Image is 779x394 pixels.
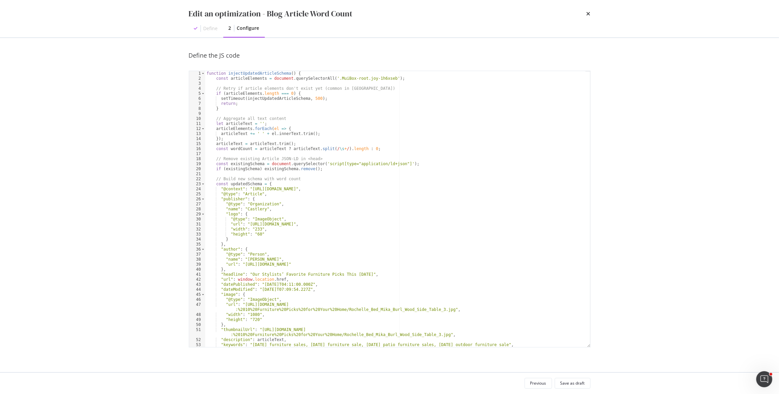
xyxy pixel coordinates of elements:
[189,212,205,217] div: 29
[756,371,772,387] iframe: Intercom live chat
[189,161,205,167] div: 19
[201,182,205,187] span: Toggle code folding, rows 23 through 61
[525,378,552,389] button: Previous
[189,91,205,96] div: 5
[189,262,205,267] div: 39
[560,380,585,386] div: Save as draft
[189,242,205,247] div: 35
[189,182,205,187] div: 23
[189,8,353,19] div: Edit an optimization - Blog Article Word Count
[237,25,259,31] div: Configure
[189,302,205,312] div: 47
[189,106,205,111] div: 8
[189,151,205,156] div: 17
[189,121,205,126] div: 11
[189,217,205,222] div: 30
[189,247,205,252] div: 36
[189,322,205,327] div: 50
[201,212,205,217] span: Toggle code folding, rows 29 through 34
[189,136,205,141] div: 14
[189,86,205,91] div: 4
[201,126,205,131] span: Toggle code folding, rows 12 through 14
[189,282,205,287] div: 43
[189,172,205,177] div: 21
[189,272,205,277] div: 41
[189,202,205,207] div: 27
[189,337,205,342] div: 52
[189,297,205,302] div: 46
[201,247,205,252] span: Toggle code folding, rows 36 through 40
[587,8,591,19] div: times
[189,257,205,262] div: 38
[555,378,591,389] button: Save as draft
[189,101,205,106] div: 7
[189,342,205,347] div: 53
[189,197,205,202] div: 26
[189,267,205,272] div: 40
[189,156,205,161] div: 18
[201,91,205,96] span: Toggle code folding, rows 5 through 8
[189,187,205,192] div: 24
[201,292,205,297] span: Toggle code folding, rows 45 through 50
[189,146,205,151] div: 16
[189,76,205,81] div: 2
[189,287,205,292] div: 44
[189,292,205,297] div: 45
[189,192,205,197] div: 25
[189,126,205,131] div: 12
[201,71,205,76] span: Toggle code folding, rows 1 through 70
[204,25,218,32] div: Define
[189,232,205,237] div: 33
[189,277,205,282] div: 42
[189,252,205,257] div: 37
[189,51,591,60] div: Define the JS code
[189,237,205,242] div: 34
[189,141,205,146] div: 15
[189,111,205,116] div: 9
[189,327,205,337] div: 51
[189,222,205,227] div: 31
[530,380,546,386] div: Previous
[201,197,205,202] span: Toggle code folding, rows 26 through 35
[189,317,205,322] div: 49
[189,116,205,121] div: 10
[189,71,205,76] div: 1
[189,207,205,212] div: 28
[189,131,205,136] div: 13
[229,25,231,31] div: 2
[189,177,205,182] div: 22
[189,96,205,101] div: 6
[189,312,205,317] div: 48
[189,227,205,232] div: 32
[189,167,205,172] div: 20
[189,81,205,86] div: 3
